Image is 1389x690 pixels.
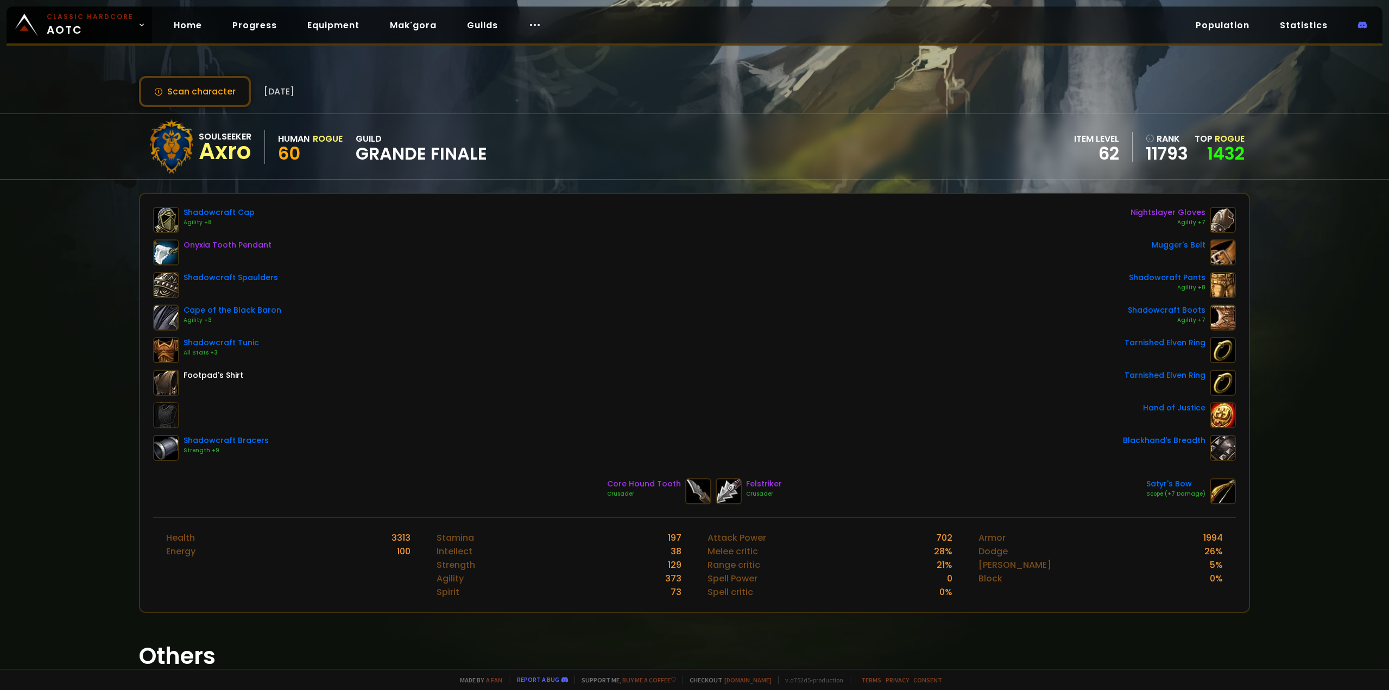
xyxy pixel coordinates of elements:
[1210,478,1236,504] img: item-18323
[153,435,179,461] img: item-16710
[1210,572,1223,585] div: 0 %
[184,435,269,446] div: Shadowcraft Bracers
[671,585,681,599] div: 73
[708,558,760,572] div: Range critic
[1210,558,1223,572] div: 5 %
[1210,305,1236,331] img: item-16711
[299,14,368,36] a: Equipment
[199,143,251,160] div: Axro
[778,676,843,684] span: v. d752d5 - production
[453,676,502,684] span: Made by
[746,490,782,498] div: Crusader
[437,558,475,572] div: Strength
[184,349,259,357] div: All Stats +3
[937,558,952,572] div: 21 %
[1204,545,1223,558] div: 26 %
[1210,207,1236,233] img: item-16826
[685,478,711,504] img: item-18805
[1210,337,1236,363] img: item-18500
[861,676,881,684] a: Terms
[356,132,487,162] div: guild
[1271,14,1336,36] a: Statistics
[184,370,243,381] div: Footpad's Shirt
[153,207,179,233] img: item-16707
[458,14,507,36] a: Guilds
[668,531,681,545] div: 197
[437,545,472,558] div: Intellect
[1210,435,1236,461] img: item-13965
[1129,283,1205,292] div: Agility +8
[7,7,152,43] a: Classic HardcoreAOTC
[1143,402,1205,414] div: Hand of Justice
[1146,490,1205,498] div: Scope (+7 Damage)
[947,572,952,585] div: 0
[166,531,195,545] div: Health
[708,572,757,585] div: Spell Power
[153,239,179,265] img: item-18404
[153,337,179,363] img: item-16721
[184,305,281,316] div: Cape of the Black Baron
[1131,218,1205,227] div: Agility +7
[1074,132,1119,145] div: item level
[184,239,272,251] div: Onyxia Tooth Pendant
[437,572,464,585] div: Agility
[622,676,676,684] a: Buy me a coffee
[1187,14,1258,36] a: Population
[47,12,134,22] small: Classic Hardcore
[607,478,681,490] div: Core Hound Tooth
[978,545,1008,558] div: Dodge
[166,545,195,558] div: Energy
[1128,305,1205,316] div: Shadowcraft Boots
[978,558,1051,572] div: [PERSON_NAME]
[437,585,459,599] div: Spirit
[184,337,259,349] div: Shadowcraft Tunic
[1207,141,1245,166] a: 1432
[392,531,411,545] div: 3313
[224,14,286,36] a: Progress
[1146,478,1205,490] div: Satyr's Bow
[139,76,251,107] button: Scan character
[746,478,782,490] div: Felstriker
[139,639,1250,673] h1: Others
[278,132,310,145] div: Human
[1210,239,1236,265] img: item-18505
[1195,132,1245,145] div: Top
[356,145,487,162] span: Grande Finale
[1129,272,1205,283] div: Shadowcraft Pants
[1152,239,1205,251] div: Mugger's Belt
[1210,402,1236,428] img: item-11815
[665,572,681,585] div: 373
[978,572,1002,585] div: Block
[671,545,681,558] div: 38
[199,130,251,143] div: Soulseeker
[153,370,179,396] img: item-49
[184,272,278,283] div: Shadowcraft Spaulders
[381,14,445,36] a: Mak'gora
[886,676,909,684] a: Privacy
[716,478,742,504] img: item-12590
[437,531,474,545] div: Stamina
[47,12,134,38] span: AOTC
[278,141,300,166] span: 60
[517,675,559,683] a: Report a bug
[1210,272,1236,298] img: item-16709
[708,531,766,545] div: Attack Power
[165,14,211,36] a: Home
[1146,145,1188,162] a: 11793
[939,585,952,599] div: 0 %
[708,585,753,599] div: Spell critic
[184,218,255,227] div: Agility +8
[1146,132,1188,145] div: rank
[184,316,281,325] div: Agility +3
[184,446,269,455] div: Strength +9
[607,490,681,498] div: Crusader
[486,676,502,684] a: a fan
[313,132,343,145] div: Rogue
[153,305,179,331] img: item-13340
[264,85,294,98] span: [DATE]
[668,558,681,572] div: 129
[184,207,255,218] div: Shadowcraft Cap
[708,545,758,558] div: Melee critic
[934,545,952,558] div: 28 %
[913,676,942,684] a: Consent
